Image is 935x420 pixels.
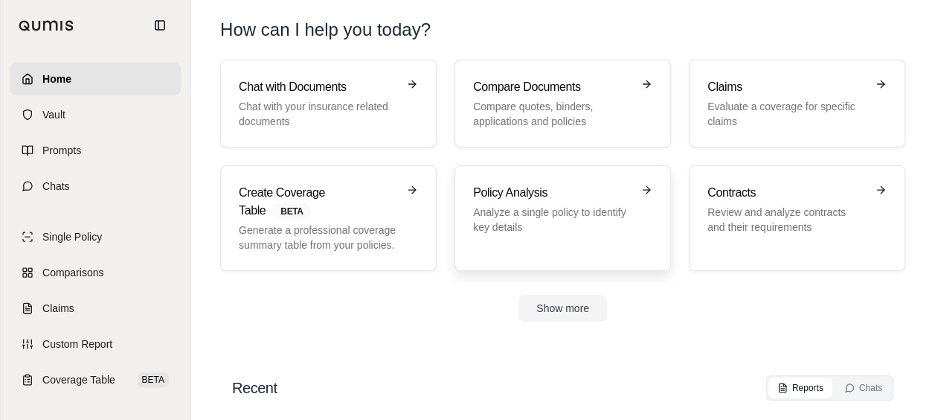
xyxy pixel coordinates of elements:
[239,78,397,96] h3: Chat with Documents
[473,205,632,235] p: Analyze a single policy to identify key details
[42,301,74,316] span: Claims
[10,63,181,95] a: Home
[10,363,181,396] a: Coverage TableBETA
[220,18,905,42] h1: How can I help you today?
[473,78,632,96] h3: Compare Documents
[10,170,181,203] a: Chats
[10,134,181,167] a: Prompts
[473,184,632,202] h3: Policy Analysis
[19,20,74,31] img: Qumis Logo
[835,378,891,398] button: Chats
[518,295,607,322] button: Show more
[42,107,65,122] span: Vault
[707,205,866,235] p: Review and analyze contracts and their requirements
[239,184,397,220] h3: Create Coverage Table
[707,78,866,96] h3: Claims
[42,179,70,194] span: Chats
[42,265,103,280] span: Comparisons
[777,382,823,394] div: Reports
[42,143,81,158] span: Prompts
[689,165,905,271] a: ContractsReview and analyze contracts and their requirements
[42,71,71,86] span: Home
[232,378,277,398] h2: Recent
[689,60,905,147] a: ClaimsEvaluate a coverage for specific claims
[220,165,437,271] a: Create Coverage TableBETAGenerate a professional coverage summary table from your policies.
[473,99,632,129] p: Compare quotes, binders, applications and policies
[10,98,181,131] a: Vault
[10,256,181,289] a: Comparisons
[239,223,397,252] p: Generate a professional coverage summary table from your policies.
[220,60,437,147] a: Chat with DocumentsChat with your insurance related documents
[10,220,181,253] a: Single Policy
[42,372,115,387] span: Coverage Table
[844,382,882,394] div: Chats
[42,337,112,351] span: Custom Report
[707,99,866,129] p: Evaluate a coverage for specific claims
[707,184,866,202] h3: Contracts
[768,378,832,398] button: Reports
[148,13,172,37] button: Collapse sidebar
[10,292,181,325] a: Claims
[42,229,102,244] span: Single Policy
[454,60,671,147] a: Compare DocumentsCompare quotes, binders, applications and policies
[271,203,312,220] span: BETA
[10,328,181,360] a: Custom Report
[454,165,671,271] a: Policy AnalysisAnalyze a single policy to identify key details
[239,99,397,129] p: Chat with your insurance related documents
[138,372,169,387] span: BETA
